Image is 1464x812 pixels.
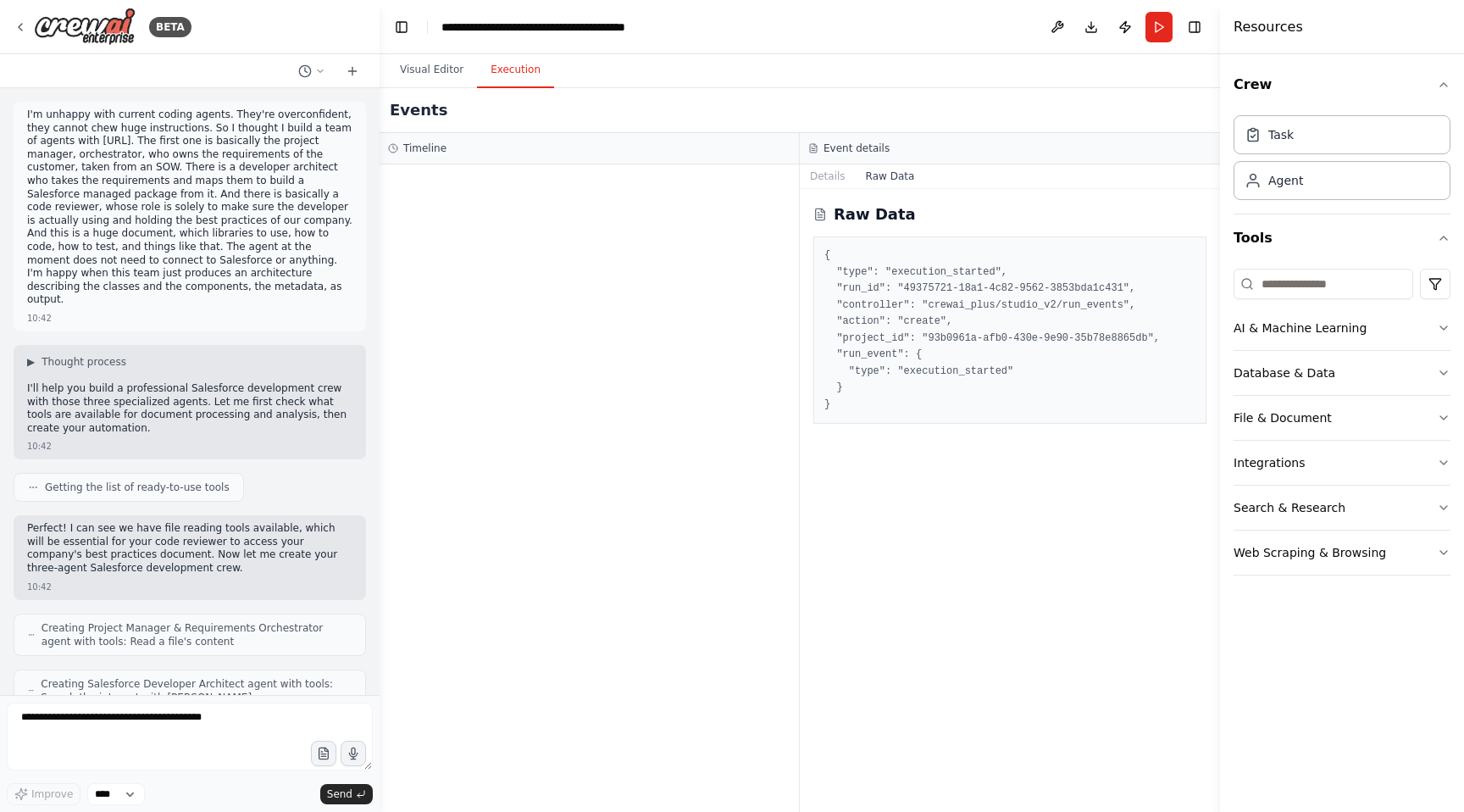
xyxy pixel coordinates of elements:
img: Logo [34,8,136,46]
div: AI & Machine Learning [1234,320,1367,336]
div: Web Scraping & Browsing [1234,544,1386,561]
button: Upload files [311,741,336,766]
span: Thought process [42,355,126,369]
button: Click to speak your automation idea [341,741,366,766]
button: Hide left sidebar [390,15,413,39]
span: Getting the list of ready-to-use tools [45,481,230,494]
button: Details [800,164,856,188]
h3: Timeline [403,142,446,155]
nav: breadcrumb [441,19,625,36]
div: Crew [1234,108,1450,214]
button: Crew [1234,61,1450,108]
span: ▶ [27,355,35,369]
div: 10:42 [27,312,52,325]
button: Hide right sidebar [1183,15,1206,39]
p: I'm unhappy with current coding agents. They're overconfident, they cannot chew huge instructions... [27,108,352,307]
pre: { "type": "execution_started", "run_id": "49375721-18a1-4c82-9562-3853bda1c431", "controller": "c... [824,247,1195,413]
h2: Events [390,98,447,122]
h3: Event details [823,142,890,155]
div: 10:42 [27,440,52,453]
div: BETA [149,17,191,37]
button: Search & Research [1234,486,1450,530]
button: Integrations [1234,441,1450,485]
button: Switch to previous chat [291,61,332,81]
h2: Raw Data [834,203,916,226]
button: Visual Editor [386,53,477,88]
button: File & Document [1234,396,1450,440]
span: Send [327,787,352,801]
div: Tools [1234,262,1450,589]
button: Improve [7,783,80,805]
div: Search & Research [1234,499,1345,516]
span: Creating Salesforce Developer Architect agent with tools: Search the internet with [PERSON_NAME] [41,677,352,704]
p: I'll help you build a professional Salesforce development crew with those three specialized agent... [27,382,352,435]
button: Raw Data [856,164,925,188]
button: AI & Machine Learning [1234,306,1450,350]
button: Send [320,784,373,804]
div: Task [1268,126,1294,143]
button: ▶Thought process [27,355,126,369]
div: Database & Data [1234,364,1335,381]
h4: Resources [1234,17,1303,37]
button: Database & Data [1234,351,1450,395]
div: File & Document [1234,409,1332,426]
button: Tools [1234,214,1450,262]
div: Integrations [1234,454,1305,471]
button: Start a new chat [339,61,366,81]
p: Perfect! I can see we have file reading tools available, which will be essential for your code re... [27,522,352,575]
button: Execution [477,53,554,88]
span: Creating Project Manager & Requirements Orchestrator agent with tools: Read a file's content [42,621,352,648]
button: Web Scraping & Browsing [1234,531,1450,575]
div: 10:42 [27,581,52,593]
div: Agent [1268,172,1303,189]
span: Improve [31,787,73,801]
